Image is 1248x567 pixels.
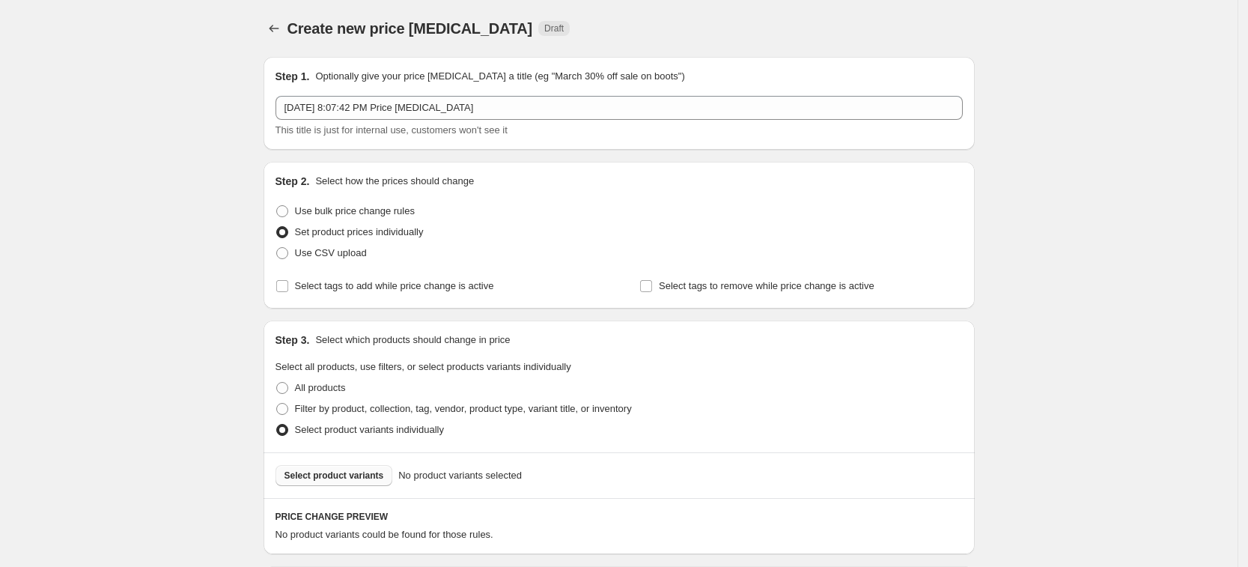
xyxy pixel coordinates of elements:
span: This title is just for internal use, customers won't see it [276,124,508,136]
h2: Step 1. [276,69,310,84]
span: Draft [544,22,564,34]
p: Select which products should change in price [315,333,510,348]
span: Select all products, use filters, or select products variants individually [276,361,571,372]
span: Create new price [MEDICAL_DATA] [287,20,533,37]
span: Set product prices individually [295,226,424,237]
span: No product variants selected [398,468,522,483]
span: All products [295,382,346,393]
h2: Step 2. [276,174,310,189]
button: Price change jobs [264,18,284,39]
p: Optionally give your price [MEDICAL_DATA] a title (eg "March 30% off sale on boots") [315,69,684,84]
p: Select how the prices should change [315,174,474,189]
span: Select tags to remove while price change is active [659,280,874,291]
span: Use bulk price change rules [295,205,415,216]
button: Select product variants [276,465,393,486]
h6: PRICE CHANGE PREVIEW [276,511,963,523]
span: Select tags to add while price change is active [295,280,494,291]
span: Use CSV upload [295,247,367,258]
span: Select product variants individually [295,424,444,435]
span: No product variants could be found for those rules. [276,529,493,540]
input: 30% off holiday sale [276,96,963,120]
span: Filter by product, collection, tag, vendor, product type, variant title, or inventory [295,403,632,414]
span: Select product variants [284,470,384,482]
h2: Step 3. [276,333,310,348]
